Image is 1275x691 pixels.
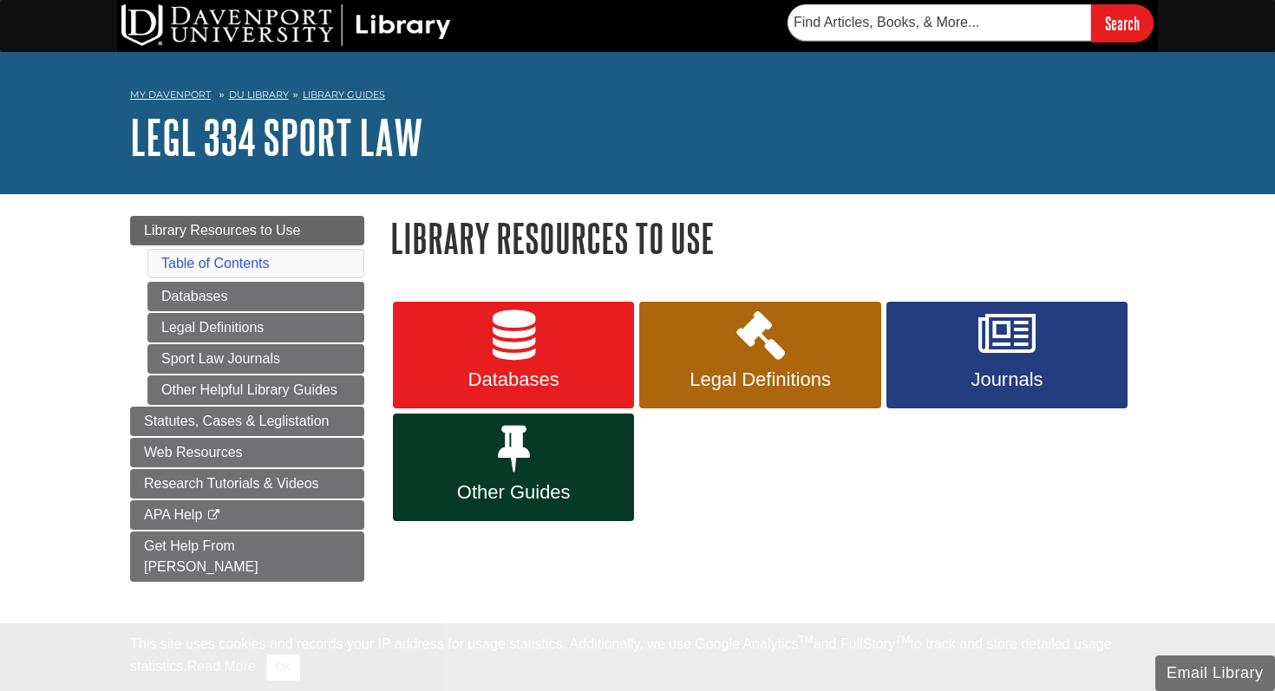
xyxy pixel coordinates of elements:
[147,313,364,342] a: Legal Definitions
[130,531,364,582] a: Get Help From [PERSON_NAME]
[130,216,364,582] div: Guide Page Menu
[886,302,1128,409] a: Journals
[144,223,301,238] span: Library Resources to Use
[652,368,867,391] span: Legal Definitions
[147,375,364,405] a: Other Helpful Library Guides
[895,634,910,646] sup: TM
[130,88,211,102] a: My Davenport
[187,659,256,674] a: Read More
[130,634,1145,681] div: This site uses cookies and records your IP address for usage statistics. Additionally, we use Goo...
[147,344,364,374] a: Sport Law Journals
[144,476,319,491] span: Research Tutorials & Videos
[144,538,258,574] span: Get Help From [PERSON_NAME]
[130,83,1145,111] nav: breadcrumb
[788,4,1154,42] form: Searches DU Library's articles, books, and more
[206,510,221,521] i: This link opens in a new window
[130,438,364,467] a: Web Resources
[393,414,634,521] a: Other Guides
[1091,4,1154,42] input: Search
[406,481,621,504] span: Other Guides
[130,469,364,499] a: Research Tutorials & Videos
[788,4,1091,41] input: Find Articles, Books, & More...
[393,302,634,409] a: Databases
[406,368,621,391] span: Databases
[798,634,813,646] sup: TM
[130,500,364,530] a: APA Help
[130,110,423,164] a: LEGL 334 Sport Law
[303,88,385,101] a: Library Guides
[390,216,1145,260] h1: Library Resources to Use
[130,407,364,436] a: Statutes, Cases & Leglistation
[144,507,202,522] span: APA Help
[121,4,451,46] img: DU Library
[639,302,880,409] a: Legal Definitions
[161,256,270,271] a: Table of Contents
[1155,655,1275,691] button: Email Library
[130,216,364,245] a: Library Resources to Use
[229,88,289,101] a: DU Library
[266,655,300,681] button: Close
[144,414,329,428] span: Statutes, Cases & Leglistation
[899,368,1115,391] span: Journals
[144,445,243,460] span: Web Resources
[147,282,364,311] a: Databases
